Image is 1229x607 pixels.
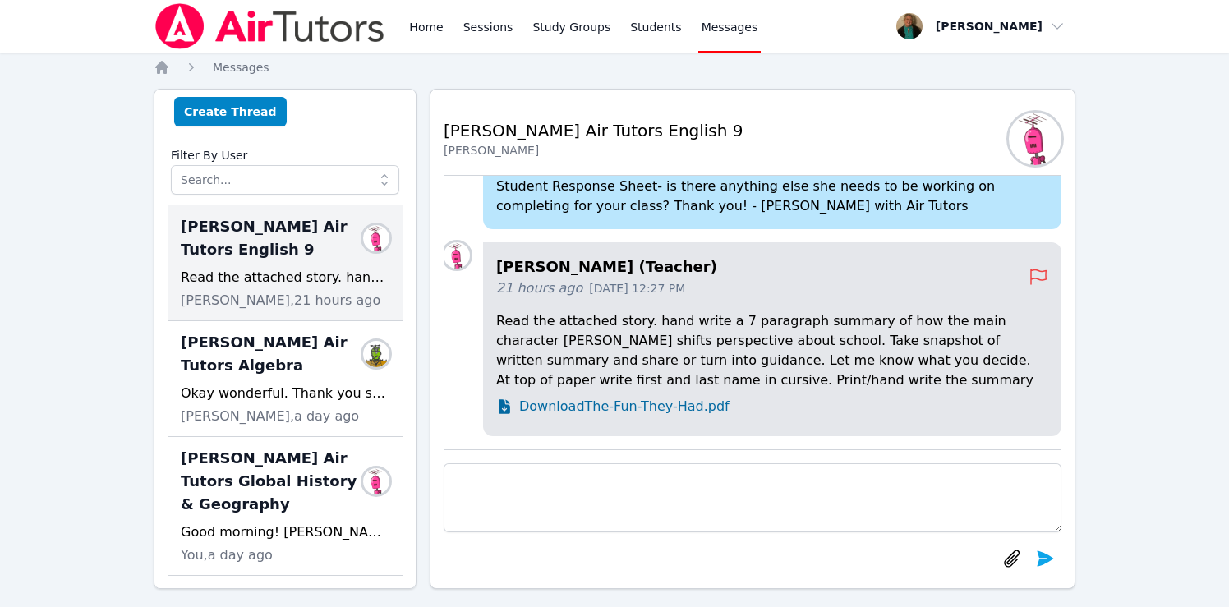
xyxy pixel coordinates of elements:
span: You, a day ago [181,545,273,565]
span: [PERSON_NAME] Air Tutors English 9 [181,215,370,261]
img: Charlie Dickens [363,225,389,251]
input: Search... [171,165,399,195]
div: [PERSON_NAME] [444,142,743,159]
p: Read the attached story. hand write a 7 paragraph summary of how the main character [PERSON_NAME]... [496,311,1048,390]
label: Filter By User [171,140,399,165]
span: Messages [213,61,269,74]
img: Charlie Dickens [1009,113,1061,165]
img: Charlie Dickens [444,242,470,269]
span: [PERSON_NAME] Air Tutors Algebra [181,331,370,377]
button: Create Thread [174,97,287,126]
span: Download The-Fun-They-Had.pdf [519,397,730,416]
span: [PERSON_NAME] Air Tutors Global History & Geography [181,447,370,516]
img: Avi Stark [363,468,389,494]
span: 21 hours ago [496,278,582,298]
div: [PERSON_NAME] Air Tutors English 9Charlie DickensRead the attached story. hand write a 7 paragrap... [168,205,403,321]
span: [DATE] 12:27 PM [589,280,685,297]
img: Jessica Duell [363,341,389,367]
a: DownloadThe-Fun-They-Had.pdf [496,397,1048,416]
img: Air Tutors [154,3,386,49]
h4: [PERSON_NAME] (Teacher) [496,255,1029,278]
nav: Breadcrumb [154,59,1075,76]
div: [PERSON_NAME] Air Tutors AlgebraJessica DuellOkay wonderful. Thank you so much![PERSON_NAME],a da... [168,321,403,437]
div: Good morning! [PERSON_NAME] has completed the vocabulary terms activity in the packet- please let... [181,522,389,542]
p: Hello [PERSON_NAME]! [PERSON_NAME] completed and returned the Week 1 Student Response Sheet- is t... [496,157,1048,216]
a: Messages [213,59,269,76]
h2: [PERSON_NAME] Air Tutors English 9 [444,119,743,142]
span: Messages [702,19,758,35]
div: [PERSON_NAME] Air Tutors Global History & GeographyAvi StarkGood morning! [PERSON_NAME] has compl... [168,437,403,576]
span: [PERSON_NAME], 21 hours ago [181,291,380,310]
div: Okay wonderful. Thank you so much! [181,384,389,403]
div: Read the attached story. hand write a 7 paragraph summary of how the main character [PERSON_NAME]... [181,268,389,287]
span: [PERSON_NAME], a day ago [181,407,359,426]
